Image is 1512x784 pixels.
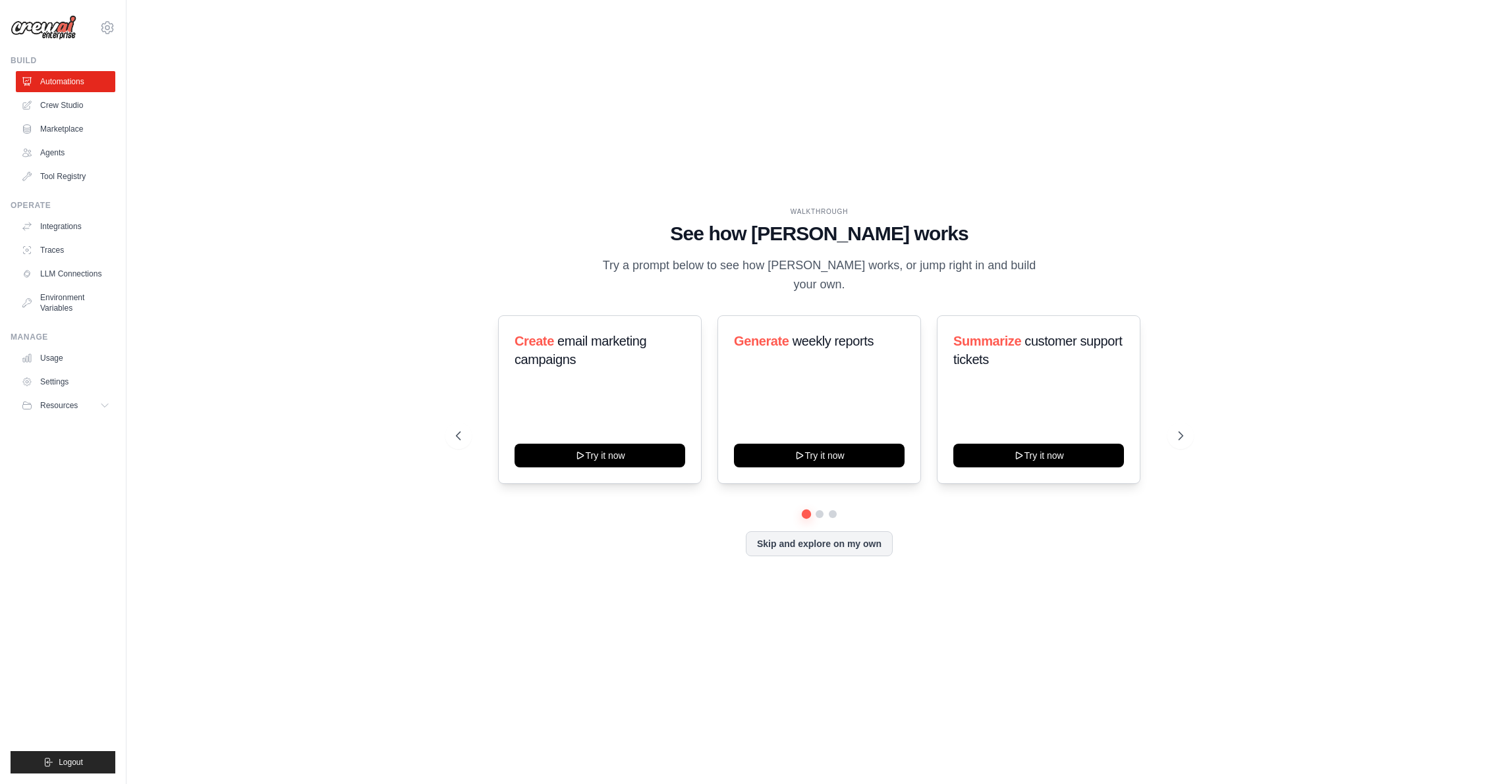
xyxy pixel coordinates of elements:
a: Settings [16,371,115,392]
a: Tool Registry [16,166,115,187]
button: Try it now [953,444,1124,467]
span: customer support tickets [953,334,1122,367]
span: Logout [59,757,83,768]
button: Try it now [734,444,905,467]
div: Build [11,55,115,66]
div: Operate [11,200,115,211]
button: Resources [16,395,115,416]
a: Environment Variables [16,287,115,319]
a: Agents [16,142,115,163]
button: Try it now [515,444,685,467]
a: LLM Connections [16,263,115,284]
span: weekly reports [793,334,874,348]
h1: See how [PERSON_NAME] works [456,222,1183,246]
span: email marketing campaigns [515,334,646,367]
span: Summarize [953,334,1021,348]
div: Manage [11,332,115,342]
div: WALKTHROUGH [456,207,1183,217]
a: Integrations [16,216,115,237]
a: Traces [16,240,115,261]
span: Generate [734,334,789,348]
a: Marketplace [16,118,115,140]
a: Automations [16,71,115,92]
span: Resources [40,400,78,411]
a: Usage [16,348,115,369]
span: Create [515,334,554,348]
p: Try a prompt below to see how [PERSON_NAME] works, or jump right in and build your own. [598,256,1041,295]
button: Logout [11,751,115,773]
button: Skip and explore on my own [746,531,893,556]
img: Logo [11,15,76,40]
a: Crew Studio [16,95,115,116]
